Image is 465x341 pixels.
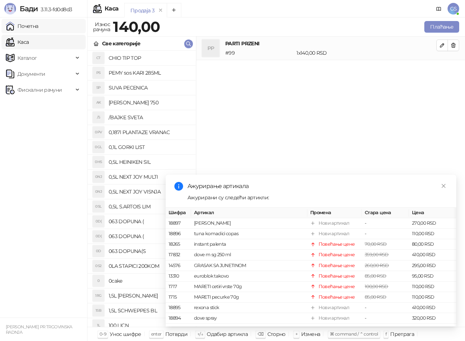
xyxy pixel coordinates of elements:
td: 18894 [166,313,191,324]
strong: 140,00 [113,18,160,36]
td: GRASAK SA JUNETINOM [191,260,307,271]
span: 85,00 RSD [365,273,386,279]
th: Стара цена [362,208,409,218]
div: Претрага [390,329,414,339]
h4: 0LA STAPICI 200KOM [109,260,190,272]
td: - [362,218,409,229]
h4: 063 DOPUNA ( [109,230,190,242]
td: 80,00 RSD [409,239,456,250]
td: 320,00 RSD [409,313,456,324]
div: Нови артикал [319,325,349,332]
span: 0-9 [100,331,106,337]
td: 14576 [166,260,191,271]
button: remove [156,7,165,13]
td: 110,00 RSD [409,229,456,239]
div: CT [93,52,104,64]
h4: /BAJKE SVETA [109,112,190,123]
span: + [295,331,298,337]
div: Износ рачуна [92,20,112,34]
h4: 063 DOPUNA(S [109,245,190,257]
div: grid [88,51,196,327]
div: Повећање цене [319,283,355,290]
a: Документација [433,3,445,14]
span: ⌫ [258,331,263,337]
div: Повећање цене [319,294,355,301]
td: 18896 [166,229,191,239]
div: /S [93,112,104,123]
h4: SUVA PECENICA [109,82,190,93]
div: 1 x 140,00 RSD [295,49,438,57]
div: 1SB [93,305,104,316]
td: 1715 [166,292,191,303]
div: 0SL [93,201,104,212]
td: 110,00 RSD [409,292,456,303]
h4: 063 DOPUNA ( [109,216,190,227]
td: 95,00 RSD [409,271,456,282]
td: 295,00 RSD [409,260,456,271]
td: 18895 [166,303,191,313]
span: Каталог [17,51,37,65]
div: 1L [93,320,104,331]
h4: 0,5L S.ARTOIS LIM [109,201,190,212]
button: Плаћање [424,21,459,33]
td: 270,00 RSD [409,218,456,229]
button: Add tab [167,3,181,17]
span: 100,00 RSD [365,284,388,289]
td: 18897 [166,218,191,229]
span: GS [448,3,459,14]
div: # 99 [224,49,295,57]
span: info-circle [174,182,183,191]
th: Цена [409,208,456,218]
h4: 1,5L SCHWEPPES BL [109,305,190,316]
h4: PEMY sos KARI 285ML [109,67,190,79]
div: 0NJ [93,186,104,197]
div: Каса [105,6,118,12]
h4: [PERSON_NAME] 750 [109,97,190,108]
span: f [385,331,387,337]
td: euroblok takovo [191,271,307,282]
div: Сторно [267,329,286,339]
h4: PARTI PRZENI [225,39,436,47]
div: Унос шифре [110,329,141,339]
span: 3.11.3-fd0d8d3 [38,6,72,13]
div: Повећање цене [319,241,355,248]
td: instant palenta [191,239,307,250]
div: PS [93,67,104,79]
div: Ажурирани су следећи артикли: [187,194,448,201]
img: Logo [4,3,16,14]
h4: 0,5L NEXT JOY VISNJA [109,186,190,197]
div: Нови артикал [319,220,349,227]
div: Повећање цене [319,251,355,258]
div: Измена [301,329,320,339]
div: 0D( [93,216,104,227]
th: Шифра [166,208,191,218]
div: Нови артикал [319,304,349,311]
small: [PERSON_NAME] PR TRGOVINSKA RADNJA [6,324,72,335]
td: 320,00 RSD [409,324,456,334]
span: 85,00 RSD [365,294,386,300]
span: Бади [20,4,38,13]
div: Ажурирање артикала [187,182,448,191]
div: Све категорије [102,39,140,47]
td: 18893 [166,324,191,334]
td: tuna komadici copas [191,229,307,239]
span: enter [151,331,162,337]
td: MARETI pecurke 70g [191,292,307,303]
td: 17832 [166,250,191,260]
span: ↑/↓ [197,331,203,337]
div: 0 [93,275,104,287]
span: close [441,183,446,188]
td: 110,00 RSD [409,282,456,292]
h4: 0,5L HEINIKEN SIL [109,156,190,168]
div: SP [93,82,104,93]
div: 0HS [93,156,104,168]
td: 1717 [166,282,191,292]
div: 0GL [93,141,104,153]
div: Одабир артикла [207,329,248,339]
div: 0S2 [93,260,104,272]
div: Продаја 3 [130,7,154,14]
td: 18265 [166,239,191,250]
td: 410,00 RSD [409,303,456,313]
td: rexona stick [191,303,307,313]
td: dove spray [191,313,307,324]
